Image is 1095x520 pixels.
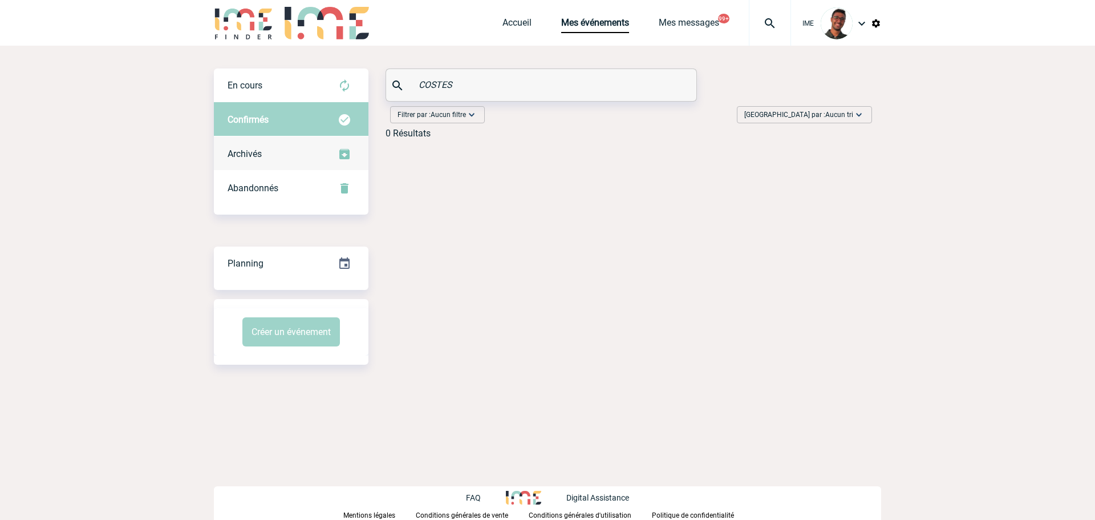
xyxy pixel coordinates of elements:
p: Politique de confidentialité [652,511,734,519]
div: Retrouvez ici tous vos événements organisés par date et état d'avancement [214,247,368,281]
a: FAQ [466,491,506,502]
p: Mentions légales [343,511,395,519]
span: Aucun tri [825,111,853,119]
img: baseline_expand_more_white_24dp-b.png [853,109,865,120]
p: Digital Assistance [566,493,629,502]
img: 124970-0.jpg [821,7,853,39]
span: Planning [228,258,263,269]
p: Conditions générales d'utilisation [529,511,631,519]
img: baseline_expand_more_white_24dp-b.png [466,109,477,120]
a: Mentions légales [343,509,416,520]
img: IME-Finder [214,7,273,39]
a: Conditions générales d'utilisation [529,509,652,520]
a: Accueil [502,17,532,33]
div: Retrouvez ici tous les événements que vous avez décidé d'archiver [214,137,368,171]
span: Abandonnés [228,183,278,194]
span: Aucun filtre [431,111,466,119]
input: Rechercher un événement par son nom [416,76,670,93]
a: Planning [214,246,368,280]
div: Retrouvez ici tous vos évènements avant confirmation [214,68,368,103]
span: En cours [228,80,262,91]
button: 99+ [718,14,729,23]
p: Conditions générales de vente [416,511,508,519]
a: Conditions générales de vente [416,509,529,520]
p: FAQ [466,493,481,502]
img: http://www.idealmeetingsevents.fr/ [506,491,541,505]
span: Archivés [228,148,262,159]
span: IME [802,19,814,27]
span: [GEOGRAPHIC_DATA] par : [744,109,853,120]
div: Retrouvez ici tous vos événements annulés [214,171,368,205]
span: Confirmés [228,114,269,125]
div: 0 Résultats [386,128,431,139]
a: Mes événements [561,17,629,33]
button: Créer un événement [242,317,340,346]
span: Filtrer par : [398,109,466,120]
a: Mes messages [659,17,719,33]
a: Politique de confidentialité [652,509,752,520]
